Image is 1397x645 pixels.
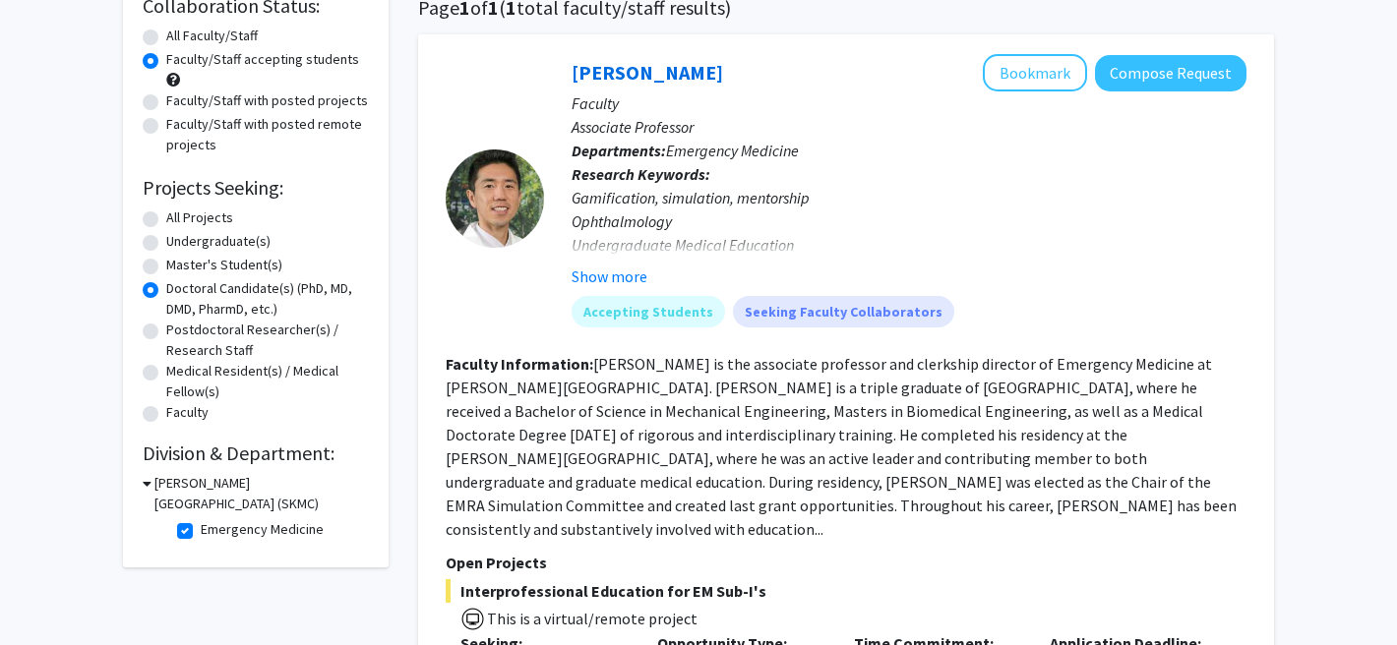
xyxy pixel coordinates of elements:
[446,551,1246,574] p: Open Projects
[166,114,369,155] label: Faculty/Staff with posted remote projects
[166,255,282,275] label: Master's Student(s)
[166,207,233,228] label: All Projects
[446,354,1237,539] fg-read-more: [PERSON_NAME] is the associate professor and clerkship director of Emergency Medicine at [PERSON_...
[1095,55,1246,91] button: Compose Request to Xiao Chi Zhang
[572,186,1246,280] div: Gamification, simulation, mentorship Ophthalmology Undergraduate Medical Education Volunteer clinics
[572,60,723,85] a: [PERSON_NAME]
[15,557,84,630] iframe: Chat
[143,441,369,465] h2: Division & Department:
[572,164,710,184] b: Research Keywords:
[166,90,368,111] label: Faculty/Staff with posted projects
[166,278,369,320] label: Doctoral Candidate(s) (PhD, MD, DMD, PharmD, etc.)
[166,26,258,46] label: All Faculty/Staff
[983,54,1087,91] button: Add Xiao Chi Zhang to Bookmarks
[166,402,209,423] label: Faculty
[143,176,369,200] h2: Projects Seeking:
[166,361,369,402] label: Medical Resident(s) / Medical Fellow(s)
[201,519,324,540] label: Emergency Medicine
[733,296,954,327] mat-chip: Seeking Faculty Collaborators
[572,264,647,288] button: Show more
[572,296,725,327] mat-chip: Accepting Students
[446,354,593,374] b: Faculty Information:
[572,115,1246,139] p: Associate Professor
[154,473,369,514] h3: [PERSON_NAME][GEOGRAPHIC_DATA] (SKMC)
[166,231,271,252] label: Undergraduate(s)
[666,141,799,160] span: Emergency Medicine
[166,49,359,70] label: Faculty/Staff accepting students
[572,91,1246,115] p: Faculty
[166,320,369,361] label: Postdoctoral Researcher(s) / Research Staff
[572,141,666,160] b: Departments:
[485,609,698,628] span: This is a virtual/remote project
[446,579,1246,603] span: Interprofessional Education for EM Sub-I's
